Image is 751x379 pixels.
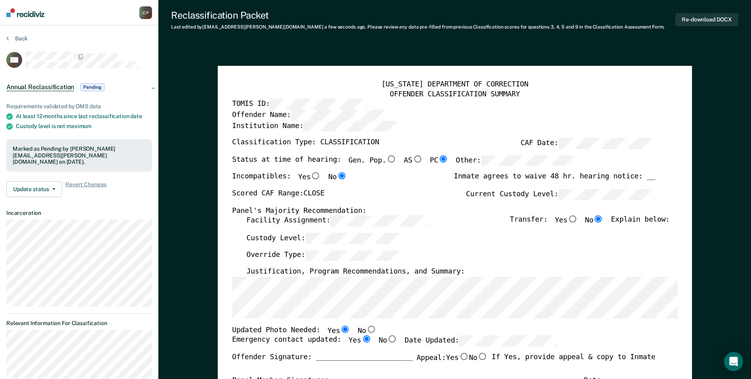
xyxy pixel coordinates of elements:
label: AS [404,155,422,166]
div: Inmate agrees to waive 48 hr. hearing notice: __ [454,172,655,189]
label: Custody Level: [246,233,402,244]
div: Transfer: Explain below: [510,216,670,233]
input: Date Updated: [459,336,556,346]
span: maximum [67,123,91,129]
input: Institution Name: [303,121,400,131]
label: Override Type: [246,250,402,261]
label: No [328,172,347,183]
input: No [593,216,604,223]
div: Offender Signature: _______________________ If Yes, provide appeal & copy to Inmate [232,353,655,376]
div: Reclassification Packet [171,10,665,21]
input: Facility Assignment: [330,216,427,226]
div: Panel's Majority Recommendation: [232,206,655,216]
input: No [387,336,397,343]
input: AS [412,155,422,163]
div: Custody level is not [16,123,152,130]
label: No [469,353,487,363]
input: PC [438,155,449,163]
label: Yes [348,336,371,346]
label: Gen. Pop. [348,155,397,166]
button: CP [139,6,152,19]
input: Yes [340,325,350,333]
span: date [130,113,142,119]
div: Incompatibles: [232,172,347,189]
div: Status at time of hearing: [232,155,578,173]
div: Emergency contact updated: [232,336,556,353]
input: Yes [310,172,321,180]
input: No [477,353,487,360]
input: Offender Name: [291,110,388,121]
div: Updated Photo Needed: [232,325,376,336]
label: Date Updated: [405,336,556,346]
label: Classification Type: CLASSIFICATION [232,138,379,149]
div: OFFENDER CLASSIFICATION SUMMARY [232,90,677,99]
span: a few seconds ago [324,24,365,30]
label: Yes [446,353,469,363]
label: CAF Date: [521,138,655,149]
div: Requirements validated by OMS data [6,103,152,110]
input: CAF Date: [558,138,655,149]
button: Back [6,35,28,42]
input: Other: [481,155,578,166]
input: Current Custody Level: [558,189,655,200]
div: [US_STATE] DEPARTMENT OF CORRECTION [232,80,677,90]
label: Current Custody Level: [466,189,655,200]
label: No [585,216,603,226]
span: Revert Changes [65,181,106,197]
label: Facility Assignment: [246,216,427,226]
img: Recidiviz [6,8,44,17]
input: Override Type: [305,250,402,261]
dt: Relevant Information For Classification [6,320,152,327]
div: Open Intercom Messenger [724,352,743,371]
label: No [357,325,376,336]
label: PC [430,155,448,166]
input: Gen. Pop. [386,155,396,163]
label: Institution Name: [232,121,400,131]
input: No [337,172,347,180]
label: Appeal: [416,353,488,369]
span: Annual Reclassification [6,83,74,91]
button: Update status [6,181,62,197]
div: Marked as Pending by [PERSON_NAME][EMAIL_ADDRESS][PERSON_NAME][DOMAIN_NAME] on [DATE]. [13,145,146,165]
div: At least 12 months since last reclassification [16,113,152,120]
input: Yes [458,353,469,360]
input: Custody Level: [305,233,402,244]
span: Pending [80,83,104,91]
label: Other: [456,155,578,166]
label: Yes [555,216,578,226]
label: Justification, Program Recommendations, and Summary: [246,268,465,277]
input: Yes [361,336,371,343]
dt: Incarceration [6,210,152,216]
div: C P [139,6,152,19]
input: Yes [567,216,578,223]
label: Offender Name: [232,110,388,121]
input: No [366,325,376,333]
label: Yes [298,172,321,183]
label: Scored CAF Range: CLOSE [232,189,324,200]
label: Yes [327,325,350,336]
button: Re-download DOCX [675,13,738,26]
label: TOMIS ID: [232,99,367,110]
input: TOMIS ID: [270,99,367,110]
div: Last edited by [EMAIL_ADDRESS][PERSON_NAME][DOMAIN_NAME] . Please review any data pre-filled from... [171,24,665,30]
label: No [378,336,397,346]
